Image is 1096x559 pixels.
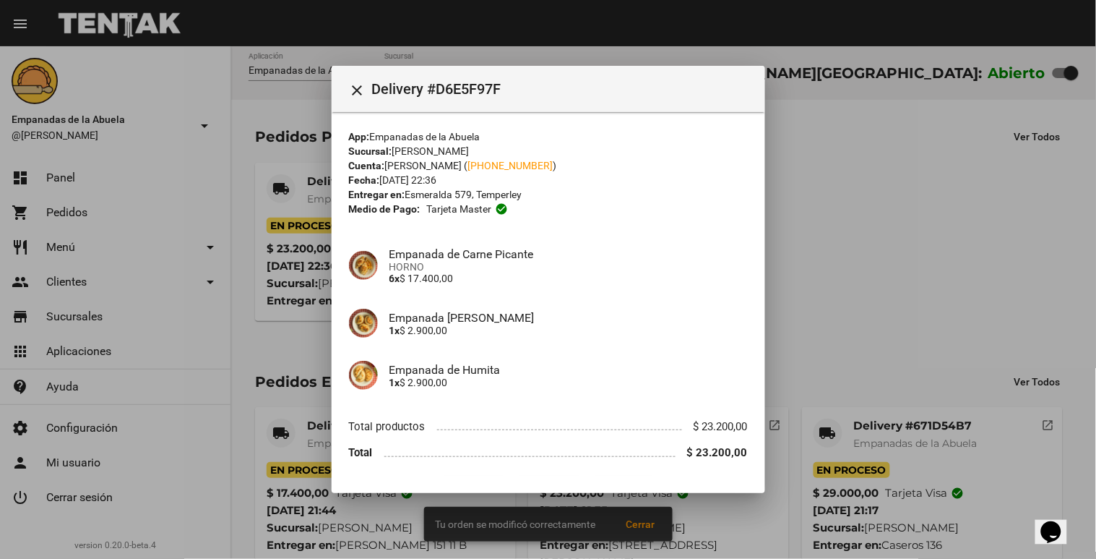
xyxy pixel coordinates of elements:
[349,251,378,280] img: 244b8d39-ba06-4741-92c7-e12f1b13dfde.jpg
[349,174,380,186] strong: Fecha:
[389,273,748,284] p: $ 17.400,00
[468,160,553,171] a: [PHONE_NUMBER]
[1035,501,1082,545] iframe: chat widget
[389,377,400,388] b: 1x
[349,131,370,142] strong: App:
[349,144,748,158] div: [PERSON_NAME]
[349,160,385,171] strong: Cuenta:
[349,189,405,200] strong: Entregar en:
[389,247,748,261] h4: Empanada de Carne Picante
[426,202,491,216] span: Tarjeta master
[349,361,378,390] img: 75ad1656-f1a0-4b68-b603-a72d084c9c4d.jpg
[495,202,508,216] mat-icon: check_circle
[349,202,420,216] strong: Medio de Pago:
[349,129,748,144] div: Empanadas de la Abuela
[349,158,748,173] div: [PERSON_NAME] ( )
[389,377,748,388] p: $ 2.900,00
[389,261,748,273] span: HORNO
[349,187,748,202] div: Esmeralda 579, Temperley
[349,145,392,157] strong: Sucursal:
[349,82,366,99] mat-icon: Cerrar
[343,74,372,103] button: Cerrar
[349,413,748,440] li: Total productos $ 23.200,00
[372,77,754,101] span: Delivery #D6E5F97F
[389,273,400,284] b: 6x
[389,363,748,377] h4: Empanada de Humita
[349,309,378,338] img: 6d5b0b94-acfa-4638-8137-bd6742e65a02.jpg
[349,440,748,466] li: Total $ 23.200,00
[389,311,748,325] h4: Empanada [PERSON_NAME]
[389,325,400,336] b: 1x
[349,173,748,187] div: [DATE] 22:36
[389,325,748,336] p: $ 2.900,00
